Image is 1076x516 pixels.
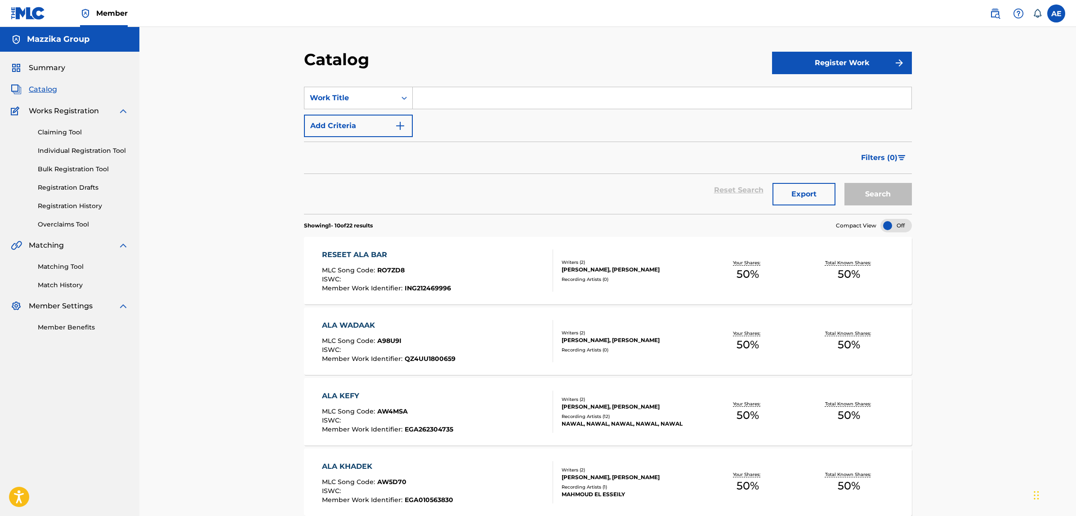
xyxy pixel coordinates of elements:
[322,249,451,260] div: RESEET ALA BAR
[322,496,405,504] span: Member Work Identifier :
[38,262,129,271] a: Matching Tool
[38,183,129,192] a: Registration Drafts
[990,8,1000,19] img: search
[11,62,65,73] a: SummarySummary
[38,128,129,137] a: Claiming Tool
[322,416,343,424] span: ISWC :
[405,425,453,433] span: EGA262304735
[772,183,835,205] button: Export
[562,396,697,403] div: Writers ( 2 )
[38,146,129,156] a: Individual Registration Tool
[304,115,413,137] button: Add Criteria
[986,4,1004,22] a: Public Search
[304,449,912,516] a: ALA KHADEKMLC Song Code:AW5D70ISWC:Member Work Identifier:EGA010563830Writers (2)[PERSON_NAME], [...
[11,84,22,95] img: Catalog
[737,337,759,353] span: 50 %
[733,400,763,407] p: Your Shares:
[1033,9,1042,18] div: Notifications
[562,467,697,473] div: Writers ( 2 )
[733,471,763,478] p: Your Shares:
[322,266,377,274] span: MLC Song Code :
[29,301,93,311] span: Member Settings
[1031,473,1076,516] div: Chat Widget
[27,34,89,44] h5: Mazzika Group
[11,84,57,95] a: CatalogCatalog
[38,201,129,211] a: Registration History
[322,407,377,415] span: MLC Song Code :
[11,301,22,311] img: Member Settings
[395,120,406,131] img: 9d2ae6d4665cec9f34b9.svg
[118,106,129,116] img: expand
[29,62,65,73] span: Summary
[118,240,129,251] img: expand
[29,240,64,251] span: Matching
[562,413,697,420] div: Recording Artists ( 12 )
[405,496,453,504] span: EGA010563830
[737,266,759,282] span: 50 %
[304,222,373,230] p: Showing 1 - 10 of 22 results
[405,284,451,292] span: ING212469996
[11,240,22,251] img: Matching
[310,93,391,103] div: Work Title
[894,58,905,68] img: f7272a7cc735f4ea7f67.svg
[562,266,697,274] div: [PERSON_NAME], [PERSON_NAME]
[322,284,405,292] span: Member Work Identifier :
[562,420,697,428] div: NAWAL, NAWAL, NAWAL, NAWAL, NAWAL
[861,152,897,163] span: Filters ( 0 )
[38,165,129,174] a: Bulk Registration Tool
[38,220,129,229] a: Overclaims Tool
[304,378,912,445] a: ALA KEFYMLC Song Code:AW4MSAISWC:Member Work Identifier:EGA262304735Writers (2)[PERSON_NAME], [PE...
[562,403,697,411] div: [PERSON_NAME], [PERSON_NAME]
[825,400,873,407] p: Total Known Shares:
[1009,4,1027,22] div: Help
[836,222,876,230] span: Compact View
[11,106,22,116] img: Works Registration
[838,407,860,423] span: 50 %
[733,259,763,266] p: Your Shares:
[38,323,129,332] a: Member Benefits
[322,355,405,363] span: Member Work Identifier :
[29,84,57,95] span: Catalog
[1013,8,1024,19] img: help
[11,7,45,20] img: MLC Logo
[322,346,343,354] span: ISWC :
[322,337,377,345] span: MLC Song Code :
[377,407,408,415] span: AW4MSA
[562,336,697,344] div: [PERSON_NAME], [PERSON_NAME]
[1051,355,1076,427] iframe: Resource Center
[11,34,22,45] img: Accounts
[322,461,453,472] div: ALA KHADEK
[838,478,860,494] span: 50 %
[322,391,453,401] div: ALA KEFY
[898,155,906,160] img: filter
[825,259,873,266] p: Total Known Shares:
[562,347,697,353] div: Recording Artists ( 0 )
[11,62,22,73] img: Summary
[322,487,343,495] span: ISWC :
[80,8,91,19] img: Top Rightsholder
[1047,4,1065,22] div: User Menu
[562,329,697,336] div: Writers ( 2 )
[405,355,455,363] span: QZ4UU1800659
[304,49,374,70] h2: Catalog
[733,330,763,337] p: Your Shares:
[322,320,455,331] div: ALA WADAAK
[377,337,402,345] span: A98U9I
[304,237,912,304] a: RESEET ALA BARMLC Song Code:RO7ZD8ISWC:Member Work Identifier:ING212469996Writers (2)[PERSON_NAME...
[825,471,873,478] p: Total Known Shares:
[838,337,860,353] span: 50 %
[825,330,873,337] p: Total Known Shares:
[29,106,99,116] span: Works Registration
[1034,482,1039,509] div: Drag
[772,52,912,74] button: Register Work
[737,407,759,423] span: 50 %
[562,259,697,266] div: Writers ( 2 )
[562,473,697,481] div: [PERSON_NAME], [PERSON_NAME]
[322,425,405,433] span: Member Work Identifier :
[377,478,406,486] span: AW5D70
[38,280,129,290] a: Match History
[562,490,697,498] div: MAHMOUD EL ESSEILY
[856,147,912,169] button: Filters (0)
[562,484,697,490] div: Recording Artists ( 1 )
[96,8,128,18] span: Member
